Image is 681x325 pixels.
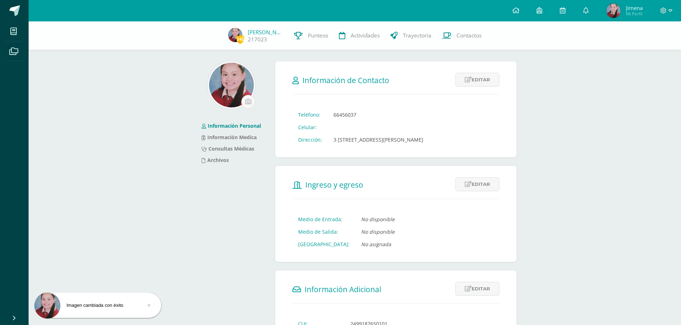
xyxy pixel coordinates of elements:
[292,213,355,225] td: Medio de Entrada:
[202,145,254,152] a: Consultas Médicas
[292,133,328,146] td: Dirección:
[385,21,437,50] a: Trayectoria
[302,75,389,85] span: Información de Contacto
[334,21,385,50] a: Actividades
[437,21,487,50] a: Contactos
[626,4,643,11] span: Jimena
[292,121,328,133] td: Celular:
[328,108,429,121] td: 66456037
[328,133,429,146] td: 3 [STREET_ADDRESS][PERSON_NAME]
[305,180,363,190] span: Ingreso y egreso
[606,4,621,18] img: f44fc69a71b21380460b3a15dbf722f4.png
[305,284,381,294] span: Información Adicional
[361,241,391,248] i: No asignada
[248,36,267,43] a: 217023
[202,157,229,163] a: Archivos
[361,228,395,235] i: No disponible
[202,134,257,141] a: Información Medica
[351,32,380,39] span: Actividades
[34,302,161,309] div: Imagen cambiada con éxito
[228,28,242,42] img: f44fc69a71b21380460b3a15dbf722f4.png
[292,225,355,238] td: Medio de Salida:
[455,177,499,191] a: Editar
[292,238,355,250] td: [GEOGRAPHIC_DATA]:
[455,282,499,296] a: Editar
[289,21,334,50] a: Punteos
[455,73,499,87] a: Editar
[403,32,431,39] span: Trayectoria
[292,108,328,121] td: Teléfono:
[236,35,244,44] span: 242
[202,122,261,129] a: Información Personal
[457,32,482,39] span: Contactos
[209,63,254,107] img: 7e270a50cf1a0e16b025642dfec346ee.png
[308,32,328,39] span: Punteos
[626,11,643,17] span: Mi Perfil
[248,29,283,36] a: [PERSON_NAME]
[361,216,395,223] i: No disponible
